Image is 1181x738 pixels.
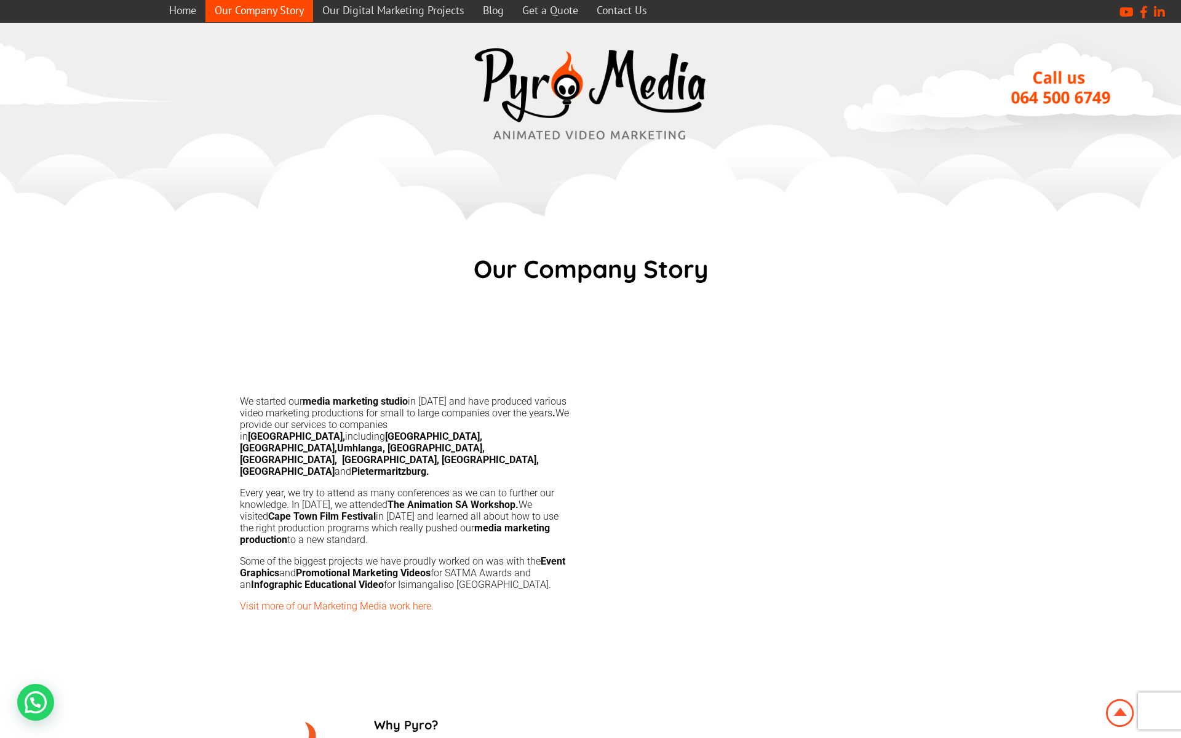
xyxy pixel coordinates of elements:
strong: [GEOGRAPHIC_DATA], [248,430,345,442]
img: Animation Studio South Africa [1103,697,1137,729]
strong: . [552,407,555,419]
p: We started our in [DATE] and have produced various video marketing productions for small to large... [240,395,573,477]
b: Infographic Educational Video [251,579,384,590]
p: Some of the biggest projects we have proudly worked on was with the and for SATMA Awards and an f... [240,555,573,590]
b: [GEOGRAPHIC_DATA], [GEOGRAPHIC_DATA], [240,430,482,454]
strong: Cape Town Film Festival [268,510,376,522]
strong: Umhlanga, [GEOGRAPHIC_DATA], [GEOGRAPHIC_DATA], [GEOGRAPHIC_DATA], [GEOGRAPHIC_DATA], [GEOGRAPHIC... [240,442,539,477]
b: media marketing production [240,522,550,546]
strong: The Animation SA Workshop. [388,499,519,510]
p: Every year, we try to attend as many conferences as we can to further our knowledge. In [DATE], w... [240,487,573,546]
strong: Promotional Marketing Videos [296,567,431,579]
h5: Why Pyro? [374,719,929,731]
a: video marketing media company westville durban logo [467,41,714,150]
strong: Pietermaritzburg. [351,466,429,477]
strong: Event Graphics [240,555,565,579]
strong: media marketing studio [303,395,408,407]
a: Visit more of our Marketing Media work here. [240,600,434,612]
img: video marketing media company westville durban logo [467,41,714,148]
